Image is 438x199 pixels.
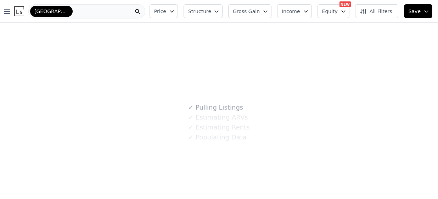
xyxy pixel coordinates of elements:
[322,8,338,15] span: Equity
[150,4,178,18] button: Price
[228,4,271,18] button: Gross Gain
[339,1,351,7] div: NEW
[404,4,432,18] button: Save
[34,8,68,15] span: [GEOGRAPHIC_DATA]
[188,132,246,142] div: Populating Data
[188,112,248,122] div: Estimating ARVs
[188,104,193,111] span: ✓
[188,122,249,132] div: Estimating Rents
[154,8,166,15] span: Price
[184,4,223,18] button: Structure
[188,8,211,15] span: Structure
[409,8,421,15] span: Save
[188,124,193,131] span: ✓
[277,4,312,18] button: Income
[282,8,300,15] span: Income
[355,4,398,18] button: All Filters
[188,103,243,112] div: Pulling Listings
[318,4,349,18] button: Equity
[188,114,193,121] span: ✓
[14,6,24,16] img: Lotside
[360,8,392,15] span: All Filters
[233,8,260,15] span: Gross Gain
[188,134,193,141] span: ✓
